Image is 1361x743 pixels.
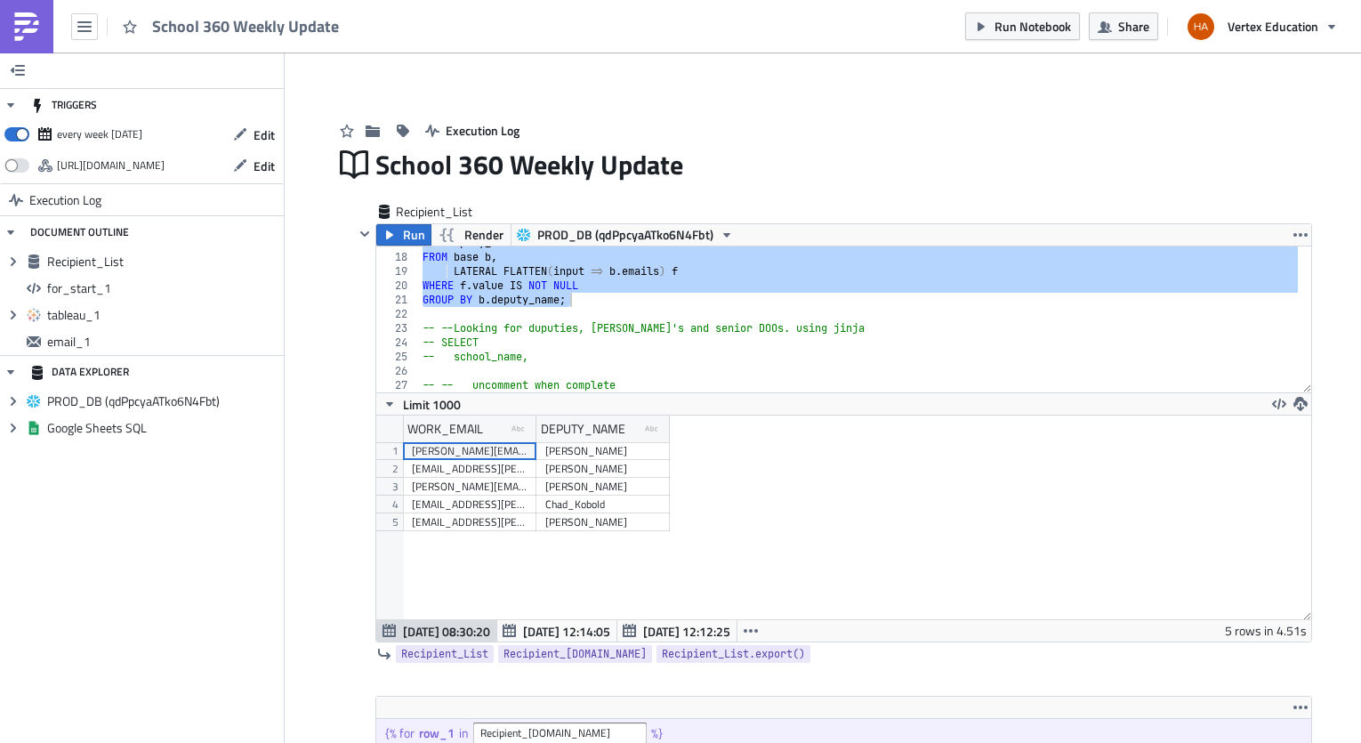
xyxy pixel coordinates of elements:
[57,121,142,148] div: every week on Friday
[30,89,97,121] div: TRIGGERS
[1089,12,1158,40] button: Share
[403,622,490,641] span: [DATE] 08:30:20
[662,645,805,663] span: Recipient_List.export()
[376,393,467,415] button: Limit 1000
[396,203,474,221] span: Recipient_List
[616,620,737,642] button: [DATE] 12:12:25
[12,12,41,41] img: PushMetrics
[656,645,810,663] a: Recipient_List.export()
[376,335,419,350] div: 24
[1118,17,1149,36] span: Share
[47,280,279,296] span: for_start_1
[375,148,685,182] span: School 360 Weekly Update
[396,645,494,663] a: Recipient_List
[376,350,419,364] div: 25
[1186,12,1216,42] img: Avatar
[354,223,375,245] button: Hide content
[651,725,667,741] div: %}
[403,224,425,246] span: Run
[412,442,527,460] div: [PERSON_NAME][EMAIL_ADDRESS][PERSON_NAME][DOMAIN_NAME], [PERSON_NAME][DOMAIN_NAME][EMAIL_ADDRESS]...
[965,12,1080,40] button: Run Notebook
[498,645,652,663] a: Recipient_[DOMAIN_NAME]
[254,157,275,175] span: Edit
[523,622,610,641] span: [DATE] 12:14:05
[1228,17,1318,36] span: Vertex Education
[431,224,511,246] button: Render
[376,224,431,246] button: Run
[412,513,527,531] div: [EMAIL_ADDRESS][PERSON_NAME][DOMAIN_NAME], [PERSON_NAME][DOMAIN_NAME][EMAIL_ADDRESS][PERSON_NAME]...
[47,420,279,436] span: Google Sheets SQL
[47,393,279,409] span: PROD_DB (qdPpcyaATko6N4Fbt)
[401,645,488,663] span: Recipient_List
[224,152,284,180] button: Edit
[412,460,527,478] div: [EMAIL_ADDRESS][PERSON_NAME][DOMAIN_NAME], [PERSON_NAME][DOMAIN_NAME][EMAIL_ADDRESS][PERSON_NAME]...
[224,121,284,149] button: Edit
[511,224,740,246] button: PROD_DB (qdPpcyaATko6N4Fbt)
[376,264,419,279] div: 19
[407,416,483,442] div: WORK_EMAIL
[545,442,661,460] div: [PERSON_NAME]
[376,378,419,392] div: 27
[47,307,279,323] span: tableau_1
[545,460,661,478] div: [PERSON_NAME]
[412,478,527,496] div: [PERSON_NAME][EMAIL_ADDRESS][PERSON_NAME][DOMAIN_NAME], [PERSON_NAME][DOMAIN_NAME][EMAIL_ADDRESS]...
[464,224,503,246] span: Render
[643,622,730,641] span: [DATE] 12:12:25
[376,364,419,378] div: 26
[459,725,473,741] div: in
[416,117,528,144] button: Execution Log
[545,513,661,531] div: [PERSON_NAME]
[446,121,519,140] span: Execution Log
[47,254,279,270] span: Recipient_List
[503,645,647,663] span: Recipient_[DOMAIN_NAME]
[385,725,419,741] div: {% for
[254,125,275,144] span: Edit
[376,250,419,264] div: 18
[403,395,461,414] span: Limit 1000
[30,356,129,388] div: DATA EXPLORER
[57,152,165,179] div: https://pushmetrics.io/api/v1/report/w3lAZzYo8K/webhook?token=a044d2ece7c6404abefc69cf851384d0
[376,321,419,335] div: 23
[376,620,497,642] button: [DATE] 08:30:20
[47,334,279,350] span: email_1
[376,293,419,307] div: 21
[545,478,661,496] div: [PERSON_NAME]
[995,17,1071,36] span: Run Notebook
[412,496,527,513] div: [EMAIL_ADDRESS][PERSON_NAME][DOMAIN_NAME], [DOMAIN_NAME][EMAIL_ADDRESS][DOMAIN_NAME], [PERSON_NAM...
[537,224,713,246] span: PROD_DB (qdPpcyaATko6N4Fbt)
[1225,620,1307,642] div: 5 rows in 4.51s
[376,307,419,321] div: 22
[496,620,617,642] button: [DATE] 12:14:05
[419,725,459,741] div: row_1
[541,416,625,442] div: DEPUTY_NAME
[152,16,341,36] span: School 360 Weekly Update
[1177,7,1348,46] button: Vertex Education
[1301,682,1343,725] iframe: Intercom live chat
[29,184,101,216] span: Execution Log
[376,279,419,293] div: 20
[30,216,129,248] div: DOCUMENT OUTLINE
[545,496,661,513] div: Chad_Kobold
